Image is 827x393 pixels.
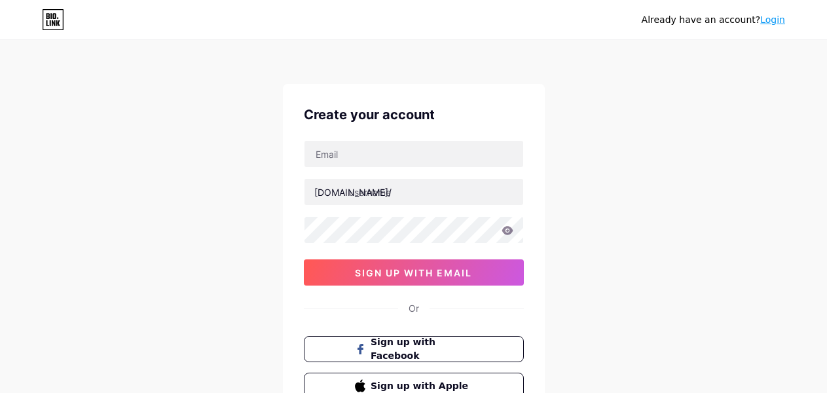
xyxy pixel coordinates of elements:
[642,13,785,27] div: Already have an account?
[304,141,523,167] input: Email
[355,267,472,278] span: sign up with email
[371,335,472,363] span: Sign up with Facebook
[760,14,785,25] a: Login
[304,336,524,362] button: Sign up with Facebook
[304,259,524,286] button: sign up with email
[314,185,392,199] div: [DOMAIN_NAME]/
[409,301,419,315] div: Or
[371,379,472,393] span: Sign up with Apple
[304,179,523,205] input: username
[304,105,524,124] div: Create your account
